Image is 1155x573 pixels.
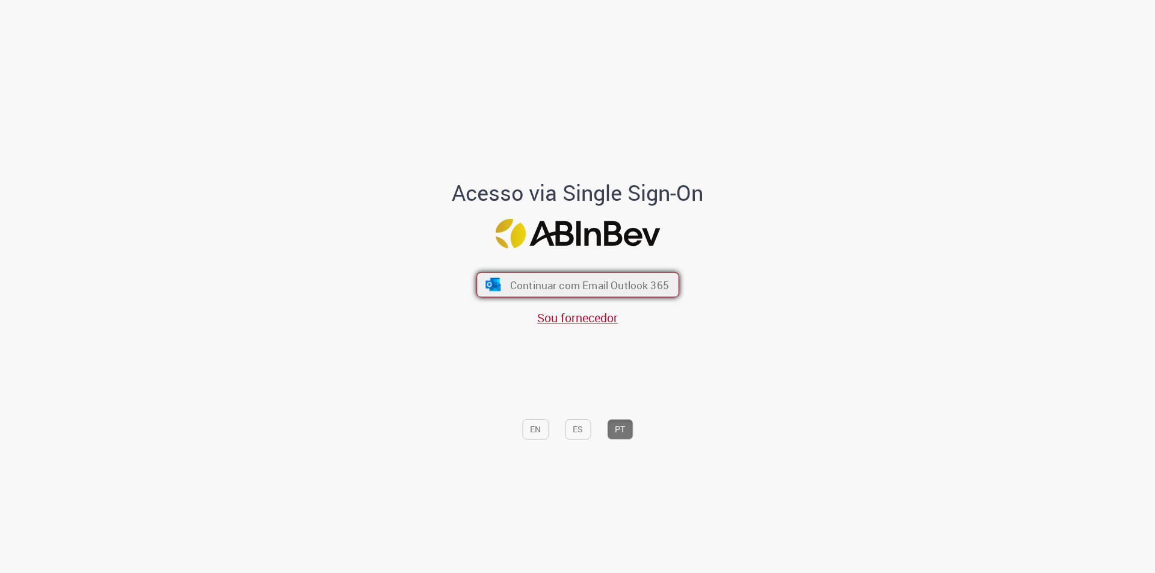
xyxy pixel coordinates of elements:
[495,219,660,248] img: Logo ABInBev
[522,420,549,440] button: EN
[484,278,502,292] img: ícone Azure/Microsoft 360
[565,420,591,440] button: ES
[510,278,668,292] span: Continuar com Email Outlook 365
[411,181,745,205] h1: Acesso via Single Sign-On
[476,272,679,298] button: ícone Azure/Microsoft 360 Continuar com Email Outlook 365
[537,310,618,326] a: Sou fornecedor
[607,420,633,440] button: PT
